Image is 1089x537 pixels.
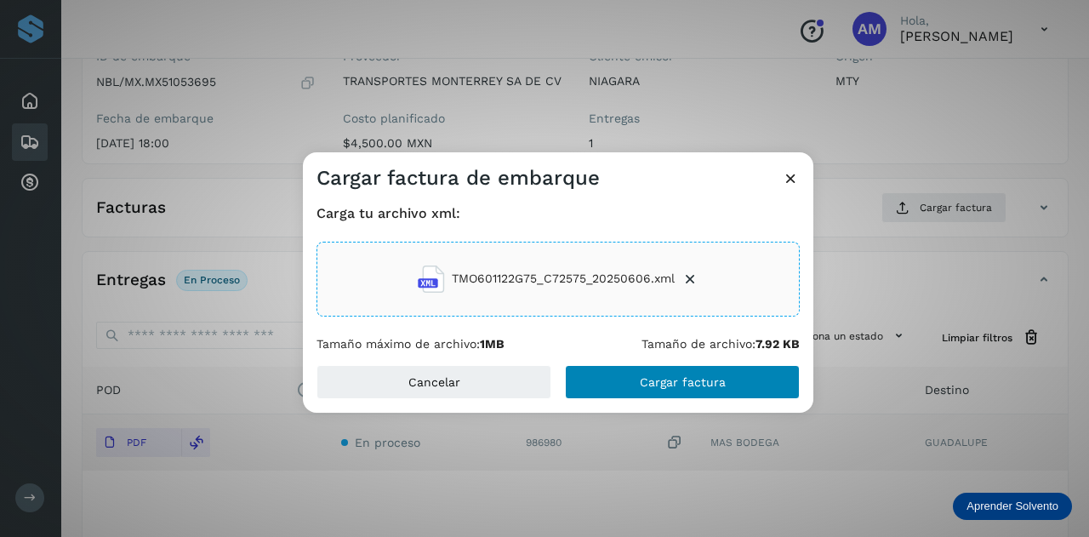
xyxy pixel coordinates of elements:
h3: Cargar factura de embarque [316,166,600,191]
b: 1MB [480,337,505,351]
p: Aprender Solvento [966,500,1058,513]
span: TMO601122G75_C72575_20250606.xml [452,270,675,288]
b: 7.92 KB [755,337,800,351]
h4: Carga tu archivo xml: [316,205,800,221]
button: Cancelar [316,365,551,399]
span: Cancelar [408,376,460,388]
p: Tamaño máximo de archivo: [316,337,505,351]
button: Cargar factura [565,365,800,399]
div: Aprender Solvento [953,493,1072,520]
p: Tamaño de archivo: [641,337,800,351]
span: Cargar factura [640,376,726,388]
